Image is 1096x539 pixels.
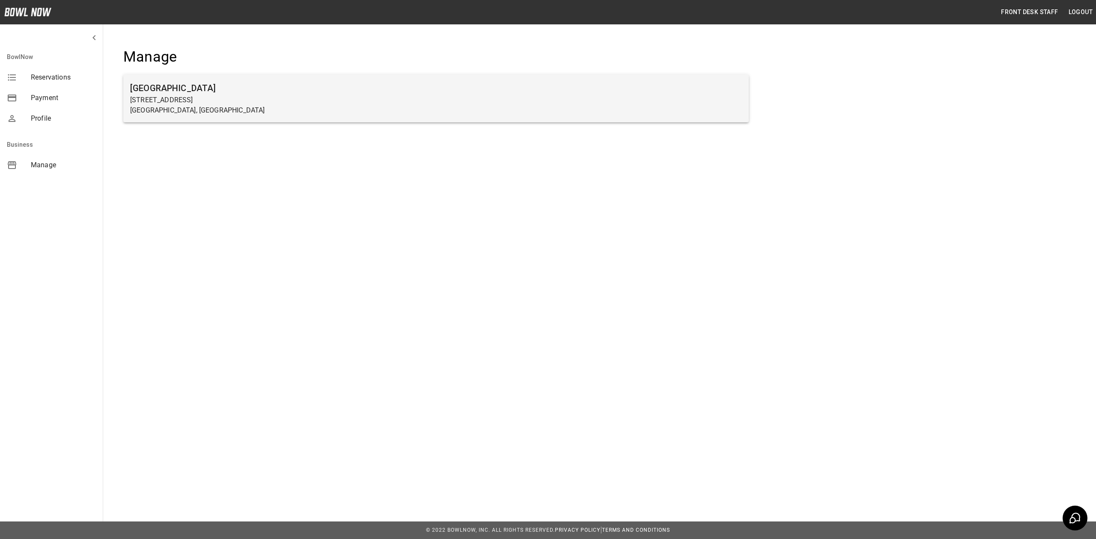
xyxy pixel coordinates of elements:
[130,95,742,105] p: [STREET_ADDRESS]
[555,527,600,533] a: Privacy Policy
[31,113,96,124] span: Profile
[130,81,742,95] h6: [GEOGRAPHIC_DATA]
[426,527,555,533] span: © 2022 BowlNow, Inc. All Rights Reserved.
[4,8,51,16] img: logo
[31,160,96,170] span: Manage
[31,93,96,103] span: Payment
[123,48,749,66] h4: Manage
[602,527,670,533] a: Terms and Conditions
[130,105,742,115] p: [GEOGRAPHIC_DATA], [GEOGRAPHIC_DATA]
[1065,4,1096,20] button: Logout
[31,72,96,83] span: Reservations
[998,4,1061,20] button: Front Desk Staff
